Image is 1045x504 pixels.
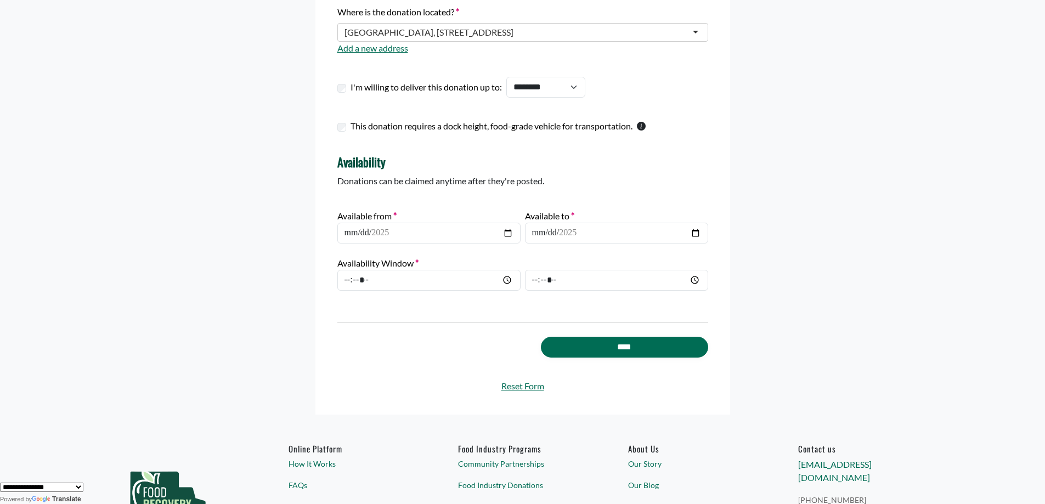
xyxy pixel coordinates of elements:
[458,458,586,469] a: Community Partnerships
[798,459,872,483] a: [EMAIL_ADDRESS][DOMAIN_NAME]
[628,458,756,469] a: Our Story
[351,120,632,133] label: This donation requires a dock height, food-grade vehicle for transportation.
[637,122,646,131] svg: This checkbox should only be used by warehouses donating more than one pallet of product.
[32,495,81,503] a: Translate
[351,81,502,94] label: I'm willing to deliver this donation up to:
[628,479,756,491] a: Our Blog
[289,479,417,491] a: FAQs
[289,444,417,454] h6: Online Platform
[337,5,459,19] label: Where is the donation located?
[798,444,927,454] h6: Contact us
[344,27,513,38] div: [GEOGRAPHIC_DATA], [STREET_ADDRESS]
[525,209,574,223] label: Available to
[337,257,419,270] label: Availability Window
[289,458,417,469] a: How It Works
[628,444,756,454] a: About Us
[337,380,708,393] a: Reset Form
[458,479,586,491] a: Food Industry Donations
[337,174,708,188] p: Donations can be claimed anytime after they're posted.
[337,43,408,53] a: Add a new address
[458,444,586,454] h6: Food Industry Programs
[337,155,708,169] h4: Availability
[337,209,397,223] label: Available from
[32,496,52,503] img: Google Translate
